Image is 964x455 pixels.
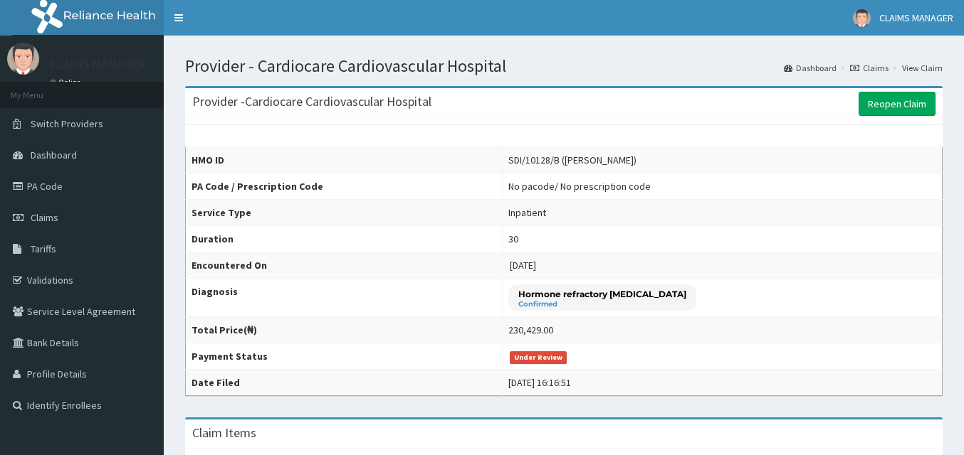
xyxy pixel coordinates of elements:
[186,173,503,200] th: PA Code / Prescription Code
[192,95,431,108] h3: Provider - Cardiocare Cardiovascular Hospital
[186,147,503,173] th: HMO ID
[510,259,536,272] span: [DATE]
[192,427,256,439] h3: Claim Items
[879,11,953,24] span: CLAIMS MANAGER
[508,179,651,193] div: No pacode / No prescription code
[784,62,837,74] a: Dashboard
[902,62,943,74] a: View Claim
[850,62,889,74] a: Claims
[853,9,871,27] img: User Image
[186,252,503,279] th: Encountered On
[186,343,503,370] th: Payment Status
[186,226,503,252] th: Duration
[7,43,39,75] img: User Image
[186,370,503,396] th: Date Filed
[50,77,84,87] a: Online
[508,375,571,390] div: [DATE] 16:16:51
[508,205,546,220] div: Inpatient
[508,232,518,246] div: 30
[518,288,686,300] p: Hormone refractory [MEDICAL_DATA]
[508,153,636,167] div: SDI/10128/B ([PERSON_NAME])
[185,57,943,75] h1: Provider - Cardiocare Cardiovascular Hospital
[186,200,503,226] th: Service Type
[31,242,56,255] span: Tariffs
[31,211,58,224] span: Claims
[186,279,503,317] th: Diagnosis
[518,301,686,308] small: Confirmed
[186,317,503,343] th: Total Price(₦)
[31,149,77,161] span: Dashboard
[50,58,145,70] p: CLAIMS MANAGER
[31,117,103,130] span: Switch Providers
[510,351,567,364] span: Under Review
[508,323,553,337] div: 230,429.00
[859,92,936,116] a: Reopen Claim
